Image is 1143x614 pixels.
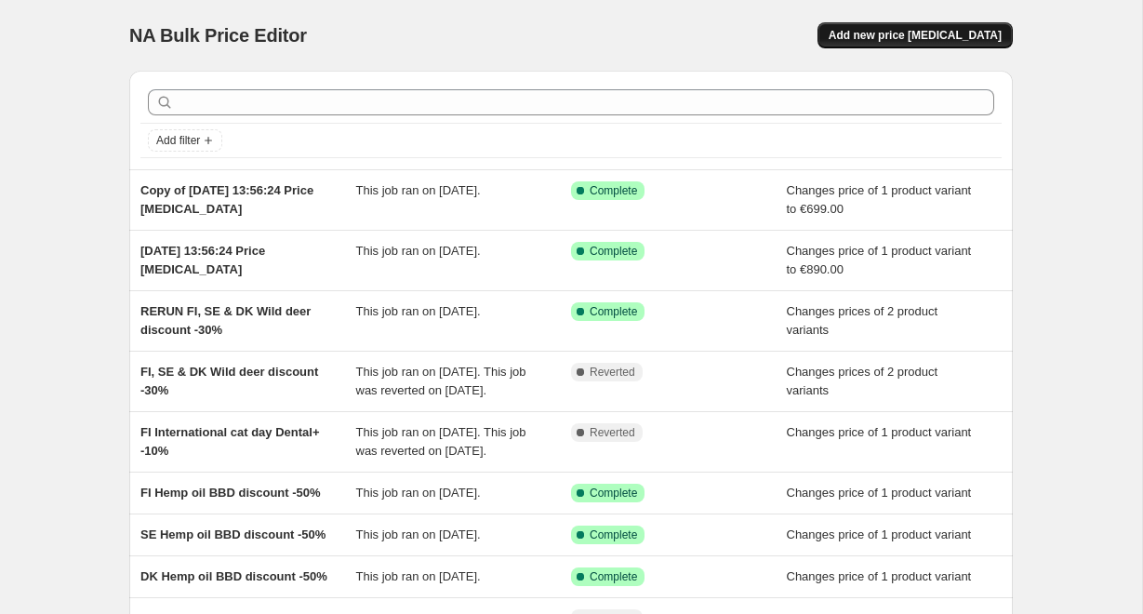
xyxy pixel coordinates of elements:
[140,365,318,397] span: FI, SE & DK Wild deer discount -30%
[356,486,481,500] span: This job ran on [DATE].
[356,304,481,318] span: This job ran on [DATE].
[829,28,1002,43] span: Add new price [MEDICAL_DATA]
[140,486,321,500] span: FI Hemp oil BBD discount -50%
[356,527,481,541] span: This job ran on [DATE].
[787,183,972,216] span: Changes price of 1 product variant to €699.00
[356,365,526,397] span: This job ran on [DATE]. This job was reverted on [DATE].
[156,133,200,148] span: Add filter
[590,183,637,198] span: Complete
[817,22,1013,48] button: Add new price [MEDICAL_DATA]
[148,129,222,152] button: Add filter
[787,527,972,541] span: Changes price of 1 product variant
[590,569,637,584] span: Complete
[356,244,481,258] span: This job ran on [DATE].
[140,304,311,337] span: RERUN FI, SE & DK Wild deer discount -30%
[356,425,526,458] span: This job ran on [DATE]. This job was reverted on [DATE].
[590,304,637,319] span: Complete
[140,527,326,541] span: SE Hemp oil BBD discount -50%
[356,569,481,583] span: This job ran on [DATE].
[140,183,313,216] span: Copy of [DATE] 13:56:24 Price [MEDICAL_DATA]
[787,304,938,337] span: Changes prices of 2 product variants
[590,425,635,440] span: Reverted
[140,425,320,458] span: FI International cat day Dental+ -10%
[787,244,972,276] span: Changes price of 1 product variant to €890.00
[590,244,637,259] span: Complete
[787,569,972,583] span: Changes price of 1 product variant
[140,569,327,583] span: DK Hemp oil BBD discount -50%
[140,244,265,276] span: [DATE] 13:56:24 Price [MEDICAL_DATA]
[787,425,972,439] span: Changes price of 1 product variant
[590,527,637,542] span: Complete
[590,486,637,501] span: Complete
[787,365,938,397] span: Changes prices of 2 product variants
[129,25,307,46] span: NA Bulk Price Editor
[590,365,635,380] span: Reverted
[356,183,481,197] span: This job ran on [DATE].
[787,486,972,500] span: Changes price of 1 product variant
